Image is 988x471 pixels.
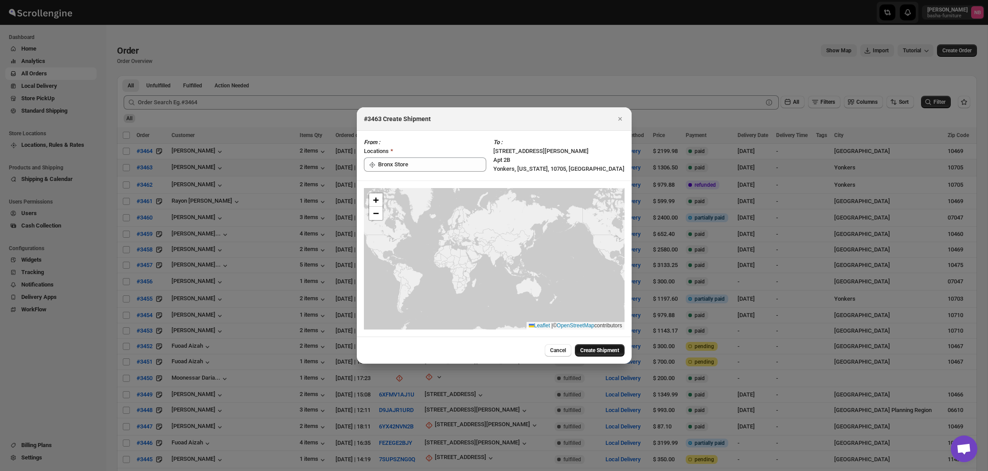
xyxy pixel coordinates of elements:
[557,322,594,329] a: OpenStreetMap
[373,194,379,205] span: +
[364,114,431,123] h2: #3463 Create Shipment
[550,347,566,354] span: Cancel
[575,344,625,357] button: Create Shipment
[373,208,379,219] span: −
[364,139,380,145] i: From :
[364,147,389,156] div: Locations
[580,347,619,354] span: Create Shipment
[493,139,503,145] i: To :
[529,322,550,329] a: Leaflet
[951,436,977,462] a: Open chat
[369,207,383,220] a: Zoom out
[551,322,553,329] span: |
[527,322,625,330] div: © contributors
[614,113,626,125] button: Close
[369,193,383,207] a: Zoom in
[545,344,571,357] button: Cancel
[493,138,625,173] div: [STREET_ADDRESS][PERSON_NAME] Apt 2B Yonkers, [US_STATE], 10705, [GEOGRAPHIC_DATA]
[378,157,486,172] input: Search location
